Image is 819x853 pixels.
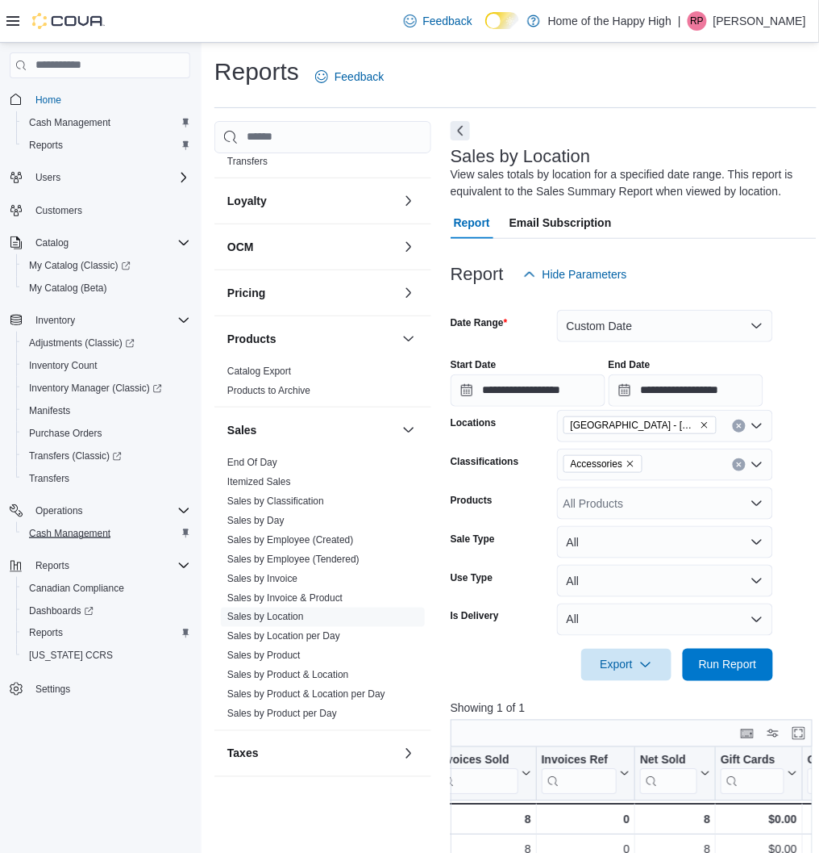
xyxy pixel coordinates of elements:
[227,285,265,301] h3: Pricing
[29,582,124,595] span: Canadian Compliance
[23,136,69,155] a: Reports
[29,337,135,349] span: Adjustments (Classic)
[557,310,773,342] button: Custom Date
[763,724,783,743] button: Display options
[227,239,396,255] button: OCM
[750,497,763,510] button: Open list of options
[29,382,162,395] span: Inventory Manager (Classic)
[517,258,634,291] button: Hide Parameters
[23,333,141,353] a: Adjustments (Classic)
[3,500,197,522] button: Operations
[3,166,197,189] button: Users
[23,256,137,275] a: My Catalog (Classic)
[227,553,360,566] span: Sales by Employee (Tendered)
[451,571,493,584] label: Use Type
[436,810,530,830] div: 8
[227,746,259,762] h3: Taxes
[23,256,190,275] span: My Catalog (Classic)
[29,472,69,485] span: Transfers
[691,11,705,31] span: RP
[571,456,623,472] span: Accessories
[23,446,190,466] span: Transfers (Classic)
[23,579,190,598] span: Canadian Compliance
[23,424,190,443] span: Purchase Orders
[29,604,94,617] span: Dashboards
[16,622,197,645] button: Reports
[23,579,131,598] a: Canadian Compliance
[29,90,190,110] span: Home
[543,266,627,282] span: Hide Parameters
[451,610,499,623] label: Is Delivery
[23,278,190,298] span: My Catalog (Beta)
[227,155,268,168] span: Transfers
[16,354,197,377] button: Inventory Count
[23,378,168,398] a: Inventory Manager (Classic)
[23,136,190,155] span: Reports
[23,524,117,543] a: Cash Management
[32,13,105,29] img: Cova
[721,753,784,794] div: Gift Card Sales
[227,572,297,585] span: Sales by Invoice
[227,331,396,347] button: Products
[16,377,197,399] a: Inventory Manager (Classic)
[29,200,190,220] span: Customers
[688,11,707,31] div: Rachel Power
[16,277,197,299] button: My Catalog (Beta)
[738,724,757,743] button: Keyboard shortcuts
[29,679,190,699] span: Settings
[16,577,197,600] button: Canadian Compliance
[571,417,696,433] span: [GEOGRAPHIC_DATA] - [GEOGRAPHIC_DATA] - Fire & Flower
[29,168,67,187] button: Users
[609,374,763,407] input: Press the down key to open a popover containing a calendar.
[750,420,763,433] button: Open list of options
[23,601,100,621] a: Dashboards
[227,631,340,642] a: Sales by Location per Day
[397,5,479,37] a: Feedback
[23,646,119,666] a: [US_STATE] CCRS
[16,399,197,422] button: Manifests
[227,533,354,546] span: Sales by Employee (Created)
[3,677,197,700] button: Settings
[733,420,746,433] button: Clear input
[640,810,710,830] div: 8
[3,88,197,111] button: Home
[35,204,82,217] span: Customers
[29,201,89,220] a: Customers
[563,416,717,434] span: Swan River - Main Street - Fire & Flower
[399,744,418,763] button: Taxes
[227,456,277,469] span: End Of Day
[436,753,530,794] button: Invoices Sold
[227,514,285,527] span: Sales by Day
[436,753,518,768] div: Invoices Sold
[557,604,773,636] button: All
[451,700,817,717] p: Showing 1 of 1
[16,645,197,667] button: [US_STATE] CCRS
[542,753,617,768] div: Invoices Ref
[29,139,63,152] span: Reports
[227,366,291,377] a: Catalog Export
[23,401,77,420] a: Manifests
[35,94,61,107] span: Home
[626,459,635,469] button: Remove Accessories from selection in this group
[3,554,197,577] button: Reports
[721,810,797,830] div: $0.00
[227,193,396,209] button: Loyalty
[35,314,75,327] span: Inventory
[29,259,131,272] span: My Catalog (Classic)
[16,332,197,354] a: Adjustments (Classic)
[16,445,197,467] a: Transfers (Classic)
[23,356,104,375] a: Inventory Count
[35,236,69,249] span: Catalog
[227,630,340,643] span: Sales by Location per Day
[227,573,297,584] a: Sales by Invoice
[23,624,190,643] span: Reports
[29,282,107,295] span: My Catalog (Beta)
[678,11,681,31] p: |
[16,134,197,157] button: Reports
[29,233,75,253] button: Catalog
[29,627,63,640] span: Reports
[227,709,337,720] a: Sales by Product per Day
[227,554,360,565] a: Sales by Employee (Tendered)
[335,69,384,85] span: Feedback
[23,469,190,488] span: Transfers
